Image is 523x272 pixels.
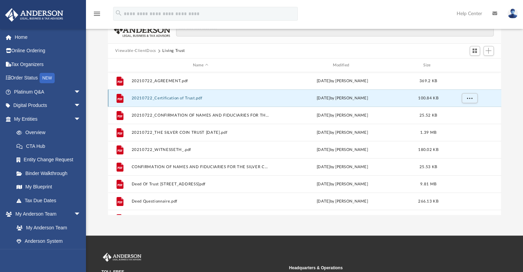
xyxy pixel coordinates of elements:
div: [DATE] by [PERSON_NAME] [273,198,412,205]
span: arrow_drop_down [74,99,88,113]
a: Digital Productsarrow_drop_down [5,99,91,112]
a: Order StatusNEW [5,71,91,85]
span: arrow_drop_down [74,112,88,126]
a: Entity Change Request [10,153,91,167]
button: 20210722_THE SILVER COIN TRUST [DATE].pdf [131,130,270,135]
span: arrow_drop_down [74,207,88,221]
div: grid [108,72,501,215]
button: Switch to Grid View [470,46,480,56]
span: arrow_drop_down [74,85,88,99]
a: menu [93,13,101,18]
i: search [115,9,122,17]
span: 1.39 MB [420,131,436,134]
a: My Anderson Teamarrow_drop_down [5,207,88,221]
button: Deed Of Trust [STREET_ADDRESS]pdf [131,182,270,186]
div: Modified [273,62,411,68]
div: Size [414,62,442,68]
span: 9.81 MB [420,182,436,186]
button: Add [483,46,494,56]
a: Overview [10,126,91,140]
a: Binder Walkthrough [10,166,91,180]
div: [DATE] by [PERSON_NAME] [273,164,412,170]
a: CTA Hub [10,139,91,153]
div: [DATE] by [PERSON_NAME] [273,181,412,187]
button: Living Trust [162,48,185,54]
a: Tax Due Dates [10,194,91,207]
span: 369.2 KB [419,79,437,83]
div: [DATE] by [PERSON_NAME] [273,78,412,84]
div: NEW [40,73,55,83]
a: My Anderson Team [10,221,84,235]
a: Client Referrals [10,248,88,262]
a: My Entitiesarrow_drop_down [5,112,91,126]
a: Platinum Q&Aarrow_drop_down [5,85,91,99]
a: Anderson System [10,235,88,248]
img: Anderson Advisors Platinum Portal [3,8,65,22]
a: My Blueprint [10,180,88,194]
span: 25.53 KB [419,165,437,169]
button: 20210722_Certification of Trust.pdf [131,96,270,100]
input: Search files and folders [176,23,493,36]
div: id [111,62,128,68]
i: menu [93,10,101,18]
small: Headquarters & Operations [289,265,471,271]
button: 20210722_AGREEMENT.pdf [131,79,270,83]
div: id [445,62,493,68]
div: [DATE] by [PERSON_NAME] [273,95,412,101]
button: CONFIRMATION OF NAMES AND FIDUCIARIES FOR THE SILVER COIN TRUST.pdf [131,165,270,169]
button: More options [461,93,477,104]
span: 25.52 KB [419,113,437,117]
span: 100.84 KB [418,96,438,100]
img: User Pic [508,9,518,19]
a: Online Ordering [5,44,91,58]
div: [DATE] by [PERSON_NAME] [273,130,412,136]
button: Viewable-ClientDocs [115,48,156,54]
button: Deed Questionnaire.pdf [131,199,270,204]
div: [DATE] by [PERSON_NAME] [273,112,412,119]
button: 20210722_CONFIRMATION OF NAMES AND FIDUCIARIES FOR THE SILVER CO.pdf [131,113,270,118]
a: Home [5,30,91,44]
span: 266.13 KB [418,199,438,203]
div: [DATE] by [PERSON_NAME] [273,147,412,153]
img: Anderson Advisors Platinum Portal [101,253,143,262]
a: Tax Organizers [5,57,91,71]
button: 20210722_WITNESSETH_.pdf [131,148,270,152]
span: 180.02 KB [418,148,438,152]
div: Name [131,62,270,68]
